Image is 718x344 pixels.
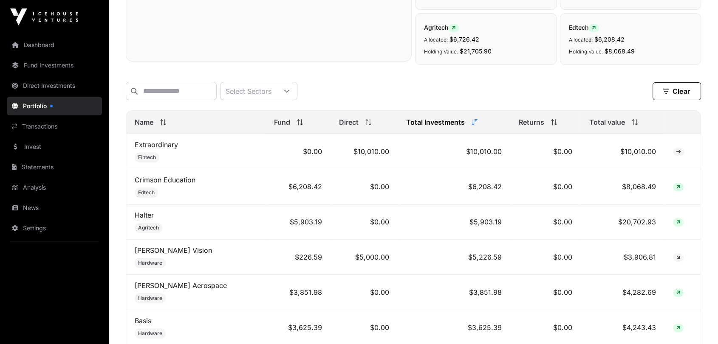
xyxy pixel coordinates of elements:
[589,117,625,127] span: Total value
[398,169,510,204] td: $6,208.42
[7,76,102,95] a: Direct Investments
[138,224,159,231] span: Agritech
[274,117,290,127] span: Fund
[331,275,398,310] td: $0.00
[331,134,398,169] td: $10,010.00
[594,36,625,43] span: $6,208.42
[138,330,162,337] span: Hardware
[7,117,102,136] a: Transactions
[605,48,635,55] span: $8,068.49
[10,8,78,25] img: Icehouse Ventures Logo
[7,97,102,115] a: Portfolio
[7,199,102,217] a: News
[7,56,102,75] a: Fund Investments
[510,275,581,310] td: $0.00
[510,240,581,275] td: $0.00
[135,281,227,290] a: [PERSON_NAME] Aerospace
[581,169,664,204] td: $8,068.49
[135,316,151,325] a: Basis
[510,204,581,240] td: $0.00
[135,246,212,255] a: [PERSON_NAME] Vision
[653,82,701,100] button: Clear
[424,24,459,31] span: Agritech
[569,36,593,43] span: Allocated:
[138,260,162,266] span: Hardware
[135,211,154,219] a: Halter
[138,154,156,161] span: Fintech
[7,158,102,176] a: Statements
[510,169,581,204] td: $0.00
[406,117,465,127] span: Total Investments
[510,134,581,169] td: $0.00
[424,48,458,55] span: Holding Value:
[138,295,162,302] span: Hardware
[7,137,102,156] a: Invest
[331,204,398,240] td: $0.00
[220,82,277,100] div: Select Sectors
[519,117,544,127] span: Returns
[581,240,664,275] td: $3,906.81
[581,204,664,240] td: $20,702.93
[266,275,331,310] td: $3,851.98
[331,240,398,275] td: $5,000.00
[266,204,331,240] td: $5,903.19
[569,48,603,55] span: Holding Value:
[7,178,102,197] a: Analysis
[135,117,153,127] span: Name
[449,36,479,43] span: $6,726.42
[398,204,510,240] td: $5,903.19
[7,219,102,238] a: Settings
[339,117,359,127] span: Direct
[569,24,599,31] span: Edtech
[138,189,155,196] span: Edtech
[331,169,398,204] td: $0.00
[266,240,331,275] td: $226.59
[398,240,510,275] td: $5,226.59
[460,48,492,55] span: $21,705.90
[266,134,331,169] td: $0.00
[7,36,102,54] a: Dashboard
[581,134,664,169] td: $10,010.00
[266,169,331,204] td: $6,208.42
[424,36,448,43] span: Allocated:
[398,275,510,310] td: $3,851.98
[135,176,195,184] a: Crimson Education
[676,303,718,344] iframe: Chat Widget
[398,134,510,169] td: $10,010.00
[581,275,664,310] td: $4,282.69
[135,140,178,149] a: Extraordinary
